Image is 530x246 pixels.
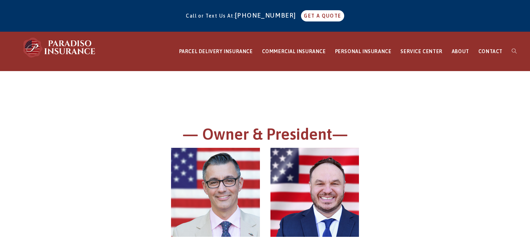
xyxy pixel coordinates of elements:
span: Call or Text Us At: [186,13,235,19]
img: Paradiso Insurance [21,37,98,58]
a: COMMERCIAL INSURANCE [257,32,331,71]
a: CONTACT [474,32,507,71]
img: Christos_500x500 [270,148,359,237]
span: ABOUT [452,49,469,54]
a: PARCEL DELIVERY INSURANCE [175,32,257,71]
span: CONTACT [478,49,503,54]
a: ABOUT [447,32,474,71]
a: [PHONE_NUMBER] [235,12,300,19]
h1: — Owner & President— [72,124,458,148]
span: PERSONAL INSURANCE [335,49,392,54]
img: chris-500x500 (1) [171,148,260,237]
a: SERVICE CENTER [396,32,447,71]
a: GET A QUOTE [301,10,344,21]
span: COMMERCIAL INSURANCE [262,49,326,54]
a: PERSONAL INSURANCE [331,32,396,71]
span: SERVICE CENTER [400,49,442,54]
span: PARCEL DELIVERY INSURANCE [179,49,253,54]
